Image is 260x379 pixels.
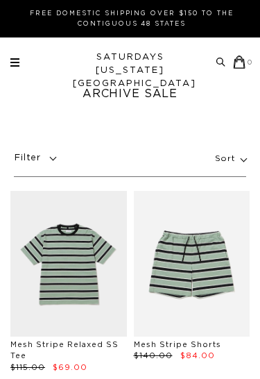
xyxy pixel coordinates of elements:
p: FREE DOMESTIC SHIPPING OVER $150 TO THE CONTIGUOUS 48 STATES [16,8,248,29]
p: Sort [215,143,246,175]
span: $84.00 [180,352,215,360]
a: 0 [233,56,253,69]
a: Mesh Stripe Shorts [134,341,221,348]
small: 0 [248,60,253,66]
span: $140.00 [134,352,173,360]
span: $115.00 [10,364,45,371]
a: Mesh Stripe Relaxed SS Tee [10,341,119,360]
p: Filter [14,146,62,171]
span: $69.00 [53,364,87,371]
a: SATURDAYS[US_STATE][GEOGRAPHIC_DATA] [73,51,187,90]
